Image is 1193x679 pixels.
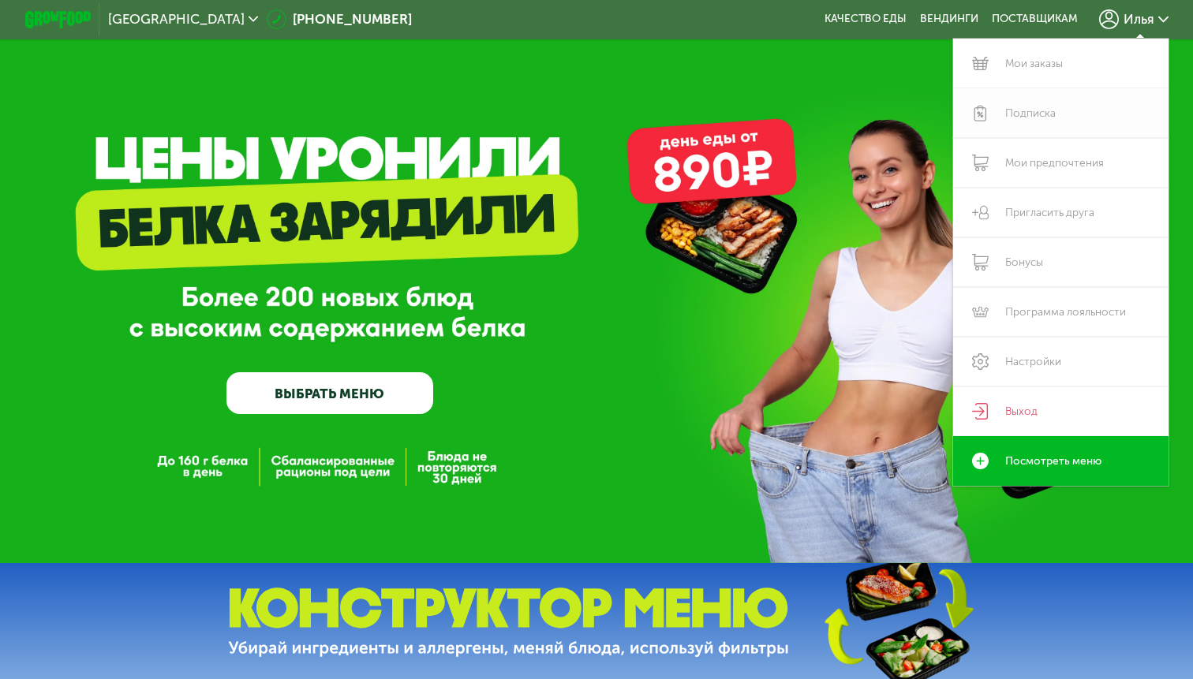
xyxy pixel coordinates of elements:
a: Вендинги [920,13,978,26]
a: Мои заказы [953,39,1169,88]
a: Подписка [953,88,1169,138]
div: поставщикам [992,13,1078,26]
span: Илья [1124,13,1154,26]
span: [GEOGRAPHIC_DATA] [108,13,245,26]
a: Настройки [953,337,1169,386]
a: Программа лояльности [953,287,1169,337]
a: Пригласить друга [953,188,1169,237]
a: ВЫБРАТЬ МЕНЮ [226,372,432,413]
a: Мои предпочтения [953,138,1169,188]
a: Выход [953,386,1169,436]
a: Бонусы [953,237,1169,287]
a: [PHONE_NUMBER] [267,9,413,29]
a: Качество еды [825,13,907,26]
a: Посмотреть меню [953,436,1169,486]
